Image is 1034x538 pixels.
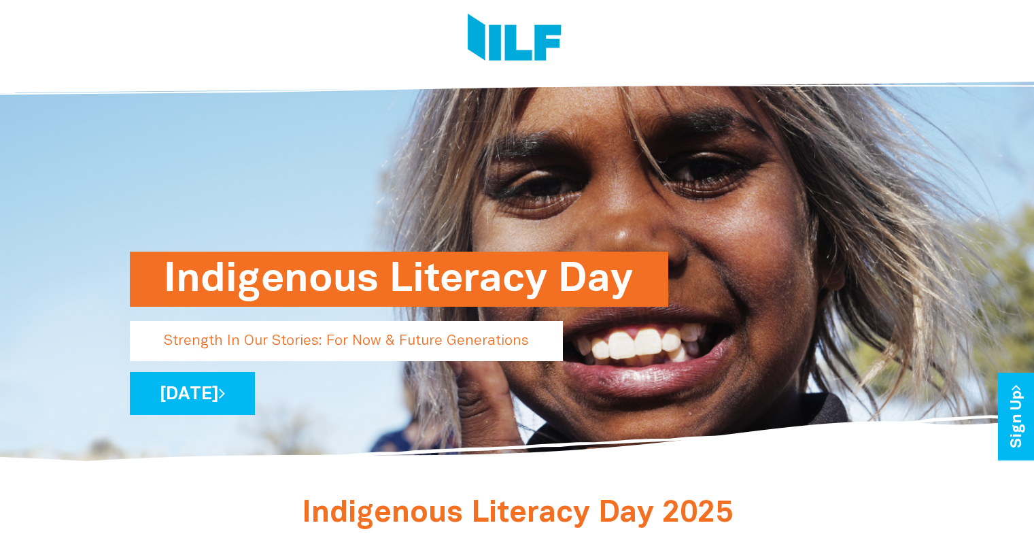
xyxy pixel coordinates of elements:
[130,321,563,361] p: Strength In Our Stories: For Now & Future Generations
[302,500,733,528] span: Indigenous Literacy Day 2025
[130,372,255,415] a: [DATE]
[468,14,562,65] img: Logo
[164,252,634,307] h1: Indigenous Literacy Day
